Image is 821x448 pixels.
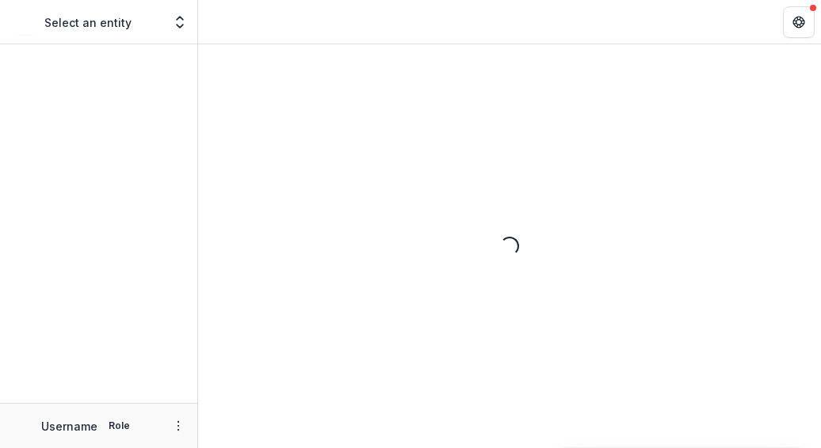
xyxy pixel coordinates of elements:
p: Select an entity [44,14,132,31]
button: Get Help [783,6,815,38]
button: More [169,416,188,435]
button: Open entity switcher [169,6,191,38]
p: Username [41,418,97,435]
p: Role [104,419,135,433]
